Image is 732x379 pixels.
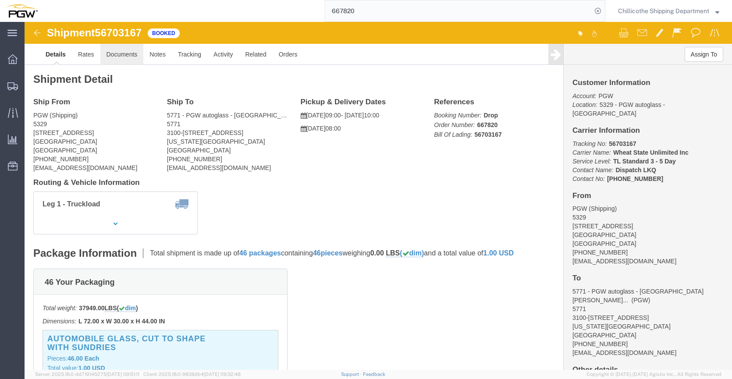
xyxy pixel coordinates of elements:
[143,372,241,377] span: Client: 2025.18.0-9839db4
[35,372,139,377] span: Server: 2025.18.0-dd719145275
[6,4,38,18] img: logo
[341,372,363,377] a: Support
[325,0,592,21] input: Search for shipment number, reference number
[618,6,720,16] button: Chillicothe Shipping Department
[363,372,385,377] a: Feedback
[107,372,139,377] span: [DATE] 09:51:11
[204,372,241,377] span: [DATE] 09:32:48
[618,6,709,16] span: Chillicothe Shipping Department
[25,22,732,370] iframe: FS Legacy Container
[586,371,721,378] span: Copyright © [DATE]-[DATE] Agistix Inc., All Rights Reserved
